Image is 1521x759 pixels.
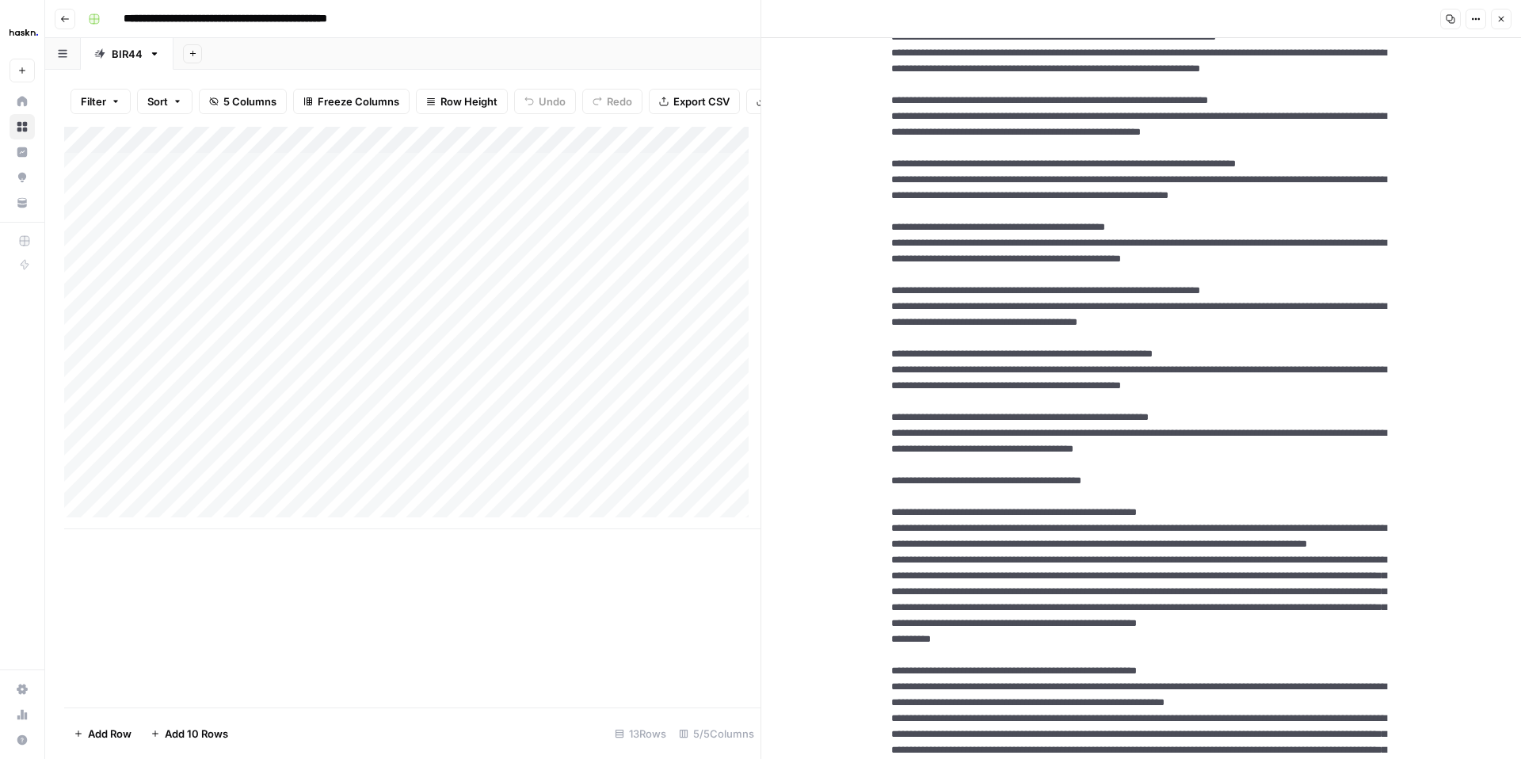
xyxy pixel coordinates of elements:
a: Insights [10,139,35,165]
button: Freeze Columns [293,89,410,114]
button: Sort [137,89,193,114]
a: Opportunities [10,165,35,190]
div: BIR44 [112,46,143,62]
a: Usage [10,702,35,727]
span: Add Row [88,726,132,742]
span: Add 10 Rows [165,726,228,742]
a: Home [10,89,35,114]
button: Help + Support [10,727,35,753]
a: Your Data [10,190,35,215]
button: Undo [514,89,576,114]
button: Filter [71,89,131,114]
a: BIR44 [81,38,173,70]
button: Export CSV [649,89,740,114]
span: Filter [81,93,106,109]
a: Browse [10,114,35,139]
button: Add Row [64,721,141,746]
span: Redo [607,93,632,109]
span: Row Height [440,93,497,109]
span: Undo [539,93,566,109]
button: Add 10 Rows [141,721,238,746]
button: Workspace: Haskn [10,13,35,52]
button: Redo [582,89,642,114]
span: Sort [147,93,168,109]
div: 5/5 Columns [673,721,760,746]
button: 5 Columns [199,89,287,114]
span: 5 Columns [223,93,276,109]
a: Settings [10,677,35,702]
div: 13 Rows [608,721,673,746]
button: Row Height [416,89,508,114]
span: Export CSV [673,93,730,109]
span: Freeze Columns [318,93,399,109]
img: Haskn Logo [10,18,38,47]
